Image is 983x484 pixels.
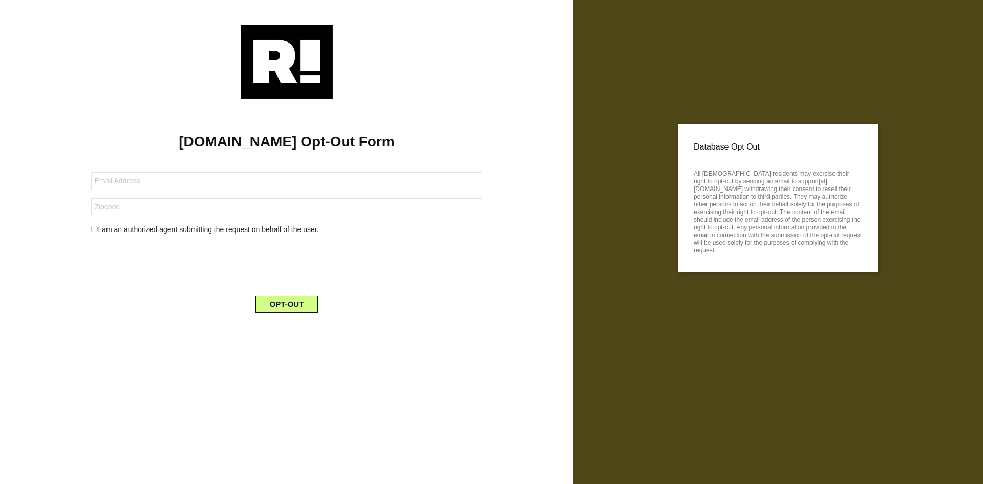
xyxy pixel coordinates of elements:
p: All [DEMOGRAPHIC_DATA] residents may exercise their right to opt-out by sending an email to suppo... [694,167,863,255]
input: Zipcode [91,198,482,216]
div: I am an authorized agent submitting the request on behalf of the user. [83,224,489,235]
button: OPT-OUT [255,296,318,313]
input: Email Address [91,172,482,190]
img: Retention.com [241,25,333,99]
h1: [DOMAIN_NAME] Opt-Out Form [15,133,558,151]
p: Database Opt Out [694,139,863,155]
iframe: reCAPTCHA [209,243,365,283]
